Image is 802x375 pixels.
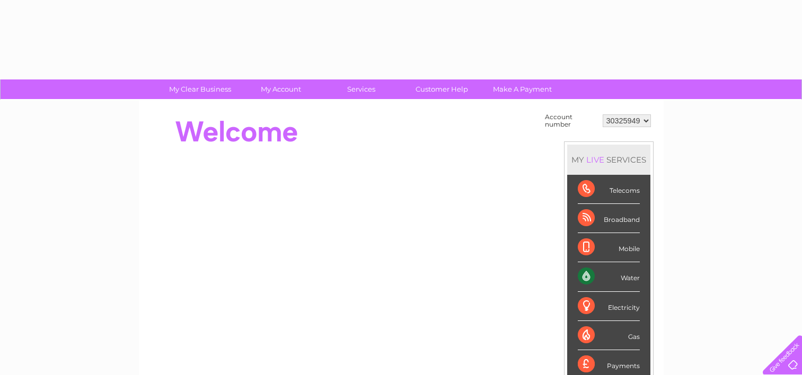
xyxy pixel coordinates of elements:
div: LIVE [584,155,606,165]
div: Electricity [578,292,640,321]
td: Account number [542,111,600,131]
div: Telecoms [578,175,640,204]
div: Gas [578,321,640,350]
div: Mobile [578,233,640,262]
a: My Account [237,79,324,99]
div: Broadband [578,204,640,233]
a: Customer Help [398,79,486,99]
a: Make A Payment [479,79,566,99]
div: Water [578,262,640,291]
a: My Clear Business [156,79,244,99]
a: Services [318,79,405,99]
div: MY SERVICES [567,145,650,175]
